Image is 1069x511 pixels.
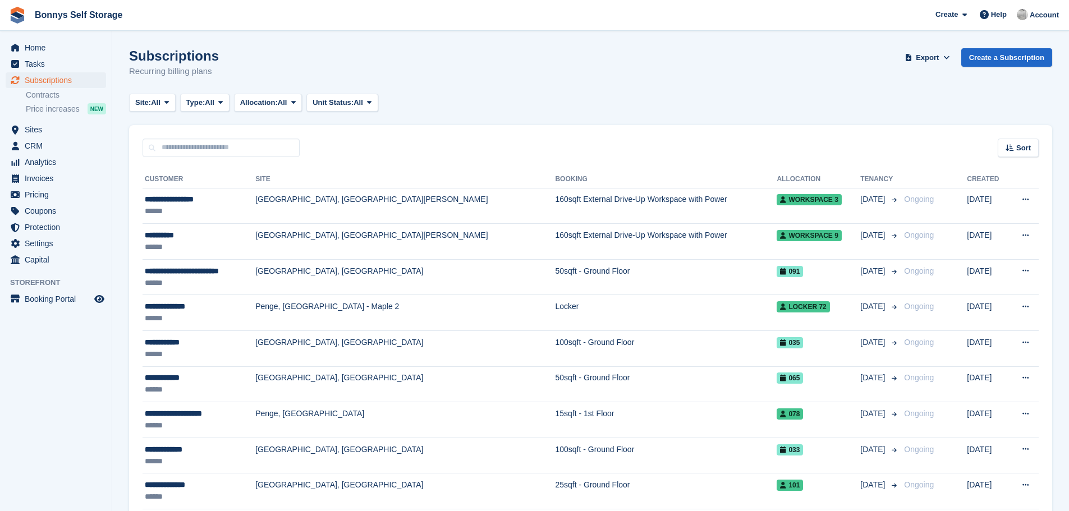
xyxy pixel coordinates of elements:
[129,48,219,63] h1: Subscriptions
[967,331,1008,367] td: [DATE]
[255,402,555,438] td: Penge, [GEOGRAPHIC_DATA]
[129,65,219,78] p: Recurring billing plans
[26,104,80,114] span: Price increases
[6,219,106,235] a: menu
[860,479,887,491] span: [DATE]
[151,97,160,108] span: All
[25,236,92,251] span: Settings
[555,438,777,473] td: 100sqft - Ground Floor
[904,231,934,240] span: Ongoing
[255,473,555,509] td: [GEOGRAPHIC_DATA], [GEOGRAPHIC_DATA]
[904,409,934,418] span: Ongoing
[6,72,106,88] a: menu
[9,7,26,24] img: stora-icon-8386f47178a22dfd0bd8f6a31ec36ba5ce8667c1dd55bd0f319d3a0aa187defe.svg
[777,337,803,348] span: 035
[555,366,777,402] td: 50sqft - Ground Floor
[205,97,214,108] span: All
[6,203,106,219] a: menu
[186,97,205,108] span: Type:
[25,252,92,268] span: Capital
[255,295,555,331] td: Penge, [GEOGRAPHIC_DATA] - Maple 2
[255,438,555,473] td: [GEOGRAPHIC_DATA], [GEOGRAPHIC_DATA]
[25,72,92,88] span: Subscriptions
[935,9,958,20] span: Create
[777,171,860,188] th: Allocation
[129,94,176,112] button: Site: All
[255,171,555,188] th: Site
[30,6,127,24] a: Bonnys Self Storage
[860,301,887,312] span: [DATE]
[25,122,92,137] span: Sites
[6,171,106,186] a: menu
[904,338,934,347] span: Ongoing
[255,259,555,295] td: [GEOGRAPHIC_DATA], [GEOGRAPHIC_DATA]
[25,219,92,235] span: Protection
[904,445,934,454] span: Ongoing
[860,337,887,348] span: [DATE]
[967,473,1008,509] td: [DATE]
[777,266,803,277] span: 091
[967,402,1008,438] td: [DATE]
[777,408,803,420] span: 078
[555,402,777,438] td: 15sqft - 1st Floor
[6,252,106,268] a: menu
[777,444,803,455] span: 033
[25,138,92,154] span: CRM
[904,373,934,382] span: Ongoing
[1016,142,1031,154] span: Sort
[555,224,777,260] td: 160sqft External Drive-Up Workspace with Power
[555,188,777,224] td: 160sqft External Drive-Up Workspace with Power
[306,94,378,112] button: Unit Status: All
[1030,10,1059,21] span: Account
[6,122,106,137] a: menu
[967,224,1008,260] td: [DATE]
[10,277,112,288] span: Storefront
[1017,9,1028,20] img: James Bonny
[25,154,92,170] span: Analytics
[860,265,887,277] span: [DATE]
[88,103,106,114] div: NEW
[777,230,841,241] span: Workspace 9
[860,194,887,205] span: [DATE]
[6,138,106,154] a: menu
[967,171,1008,188] th: Created
[967,295,1008,331] td: [DATE]
[967,259,1008,295] td: [DATE]
[555,473,777,509] td: 25sqft - Ground Floor
[240,97,278,108] span: Allocation:
[313,97,354,108] span: Unit Status:
[278,97,287,108] span: All
[6,154,106,170] a: menu
[967,366,1008,402] td: [DATE]
[967,188,1008,224] td: [DATE]
[25,40,92,56] span: Home
[904,266,934,275] span: Ongoing
[860,229,887,241] span: [DATE]
[555,171,777,188] th: Booking
[860,372,887,384] span: [DATE]
[255,224,555,260] td: [GEOGRAPHIC_DATA], [GEOGRAPHIC_DATA][PERSON_NAME]
[961,48,1052,67] a: Create a Subscription
[354,97,363,108] span: All
[967,438,1008,473] td: [DATE]
[25,171,92,186] span: Invoices
[904,195,934,204] span: Ongoing
[143,171,255,188] th: Customer
[26,90,106,100] a: Contracts
[903,48,952,67] button: Export
[555,259,777,295] td: 50sqft - Ground Floor
[26,103,106,115] a: Price increases NEW
[991,9,1007,20] span: Help
[6,187,106,202] a: menu
[93,292,106,306] a: Preview store
[555,331,777,367] td: 100sqft - Ground Floor
[777,480,803,491] span: 101
[777,372,803,384] span: 065
[180,94,230,112] button: Type: All
[25,203,92,219] span: Coupons
[860,171,900,188] th: Tenancy
[25,56,92,72] span: Tasks
[25,291,92,307] span: Booking Portal
[777,301,829,312] span: Locker 72
[255,331,555,367] td: [GEOGRAPHIC_DATA], [GEOGRAPHIC_DATA]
